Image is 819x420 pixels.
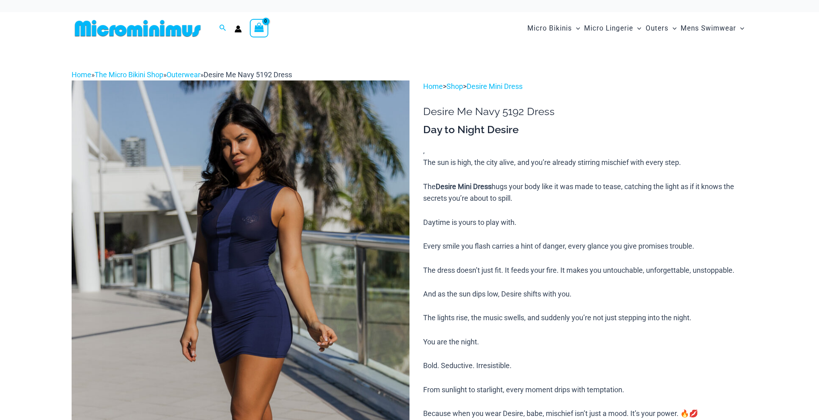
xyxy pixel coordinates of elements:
[167,70,200,79] a: Outerwear
[679,16,746,41] a: Mens SwimwearMenu ToggleMenu Toggle
[436,182,492,191] b: Desire Mini Dress
[423,156,747,419] p: The sun is high, the city alive, and you’re already stirring mischief with every step. The hugs y...
[736,18,744,39] span: Menu Toggle
[669,18,677,39] span: Menu Toggle
[582,16,643,41] a: Micro LingerieMenu ToggleMenu Toggle
[250,19,268,37] a: View Shopping Cart, empty
[72,19,204,37] img: MM SHOP LOGO FLAT
[423,80,747,93] p: > >
[681,18,736,39] span: Mens Swimwear
[524,15,747,42] nav: Site Navigation
[204,70,292,79] span: Desire Me Navy 5192 Dress
[72,70,292,79] span: » » »
[423,123,747,137] h3: Day to Night Desire
[584,18,633,39] span: Micro Lingerie
[72,70,91,79] a: Home
[95,70,163,79] a: The Micro Bikini Shop
[423,105,747,118] h1: Desire Me Navy 5192 Dress
[646,18,669,39] span: Outers
[423,82,443,91] a: Home
[235,25,242,33] a: Account icon link
[467,82,523,91] a: Desire Mini Dress
[219,23,226,33] a: Search icon link
[447,82,463,91] a: Shop
[644,16,679,41] a: OutersMenu ToggleMenu Toggle
[633,18,641,39] span: Menu Toggle
[572,18,580,39] span: Menu Toggle
[527,18,572,39] span: Micro Bikinis
[423,123,747,420] div: ,
[525,16,582,41] a: Micro BikinisMenu ToggleMenu Toggle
